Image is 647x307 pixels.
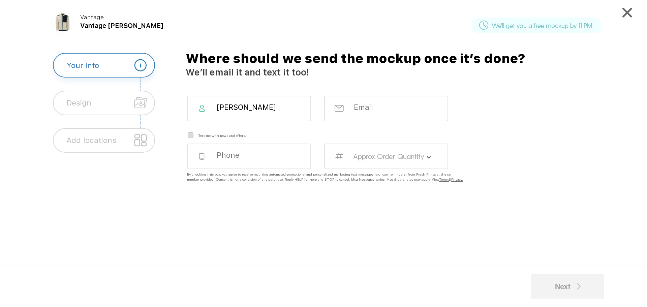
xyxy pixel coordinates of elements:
img: location_unselected.svg [134,134,147,147]
span: Terms [439,177,449,182]
div: Vantage [80,14,158,21]
img: back.svg [577,283,581,289]
img: design_unselected.svg [134,96,147,109]
img: information_selected.svg [134,59,147,72]
div: Your info [66,54,99,77]
img: your_name.svg [197,105,207,112]
img: 72c431d1-a818-4f0a-9086-f0c7dc919ee6 [52,12,72,32]
label: We’ll email it and text it too! [186,67,309,78]
label: Text me with news and offers. [198,131,246,138]
div: Design [66,91,91,115]
span: Vantage [PERSON_NAME] [80,22,163,30]
input: Phone [216,151,293,160]
label: Approx Order Quantity [353,152,424,161]
img: your_dropdown.svg [427,156,431,159]
input: Email [353,103,430,112]
img: clock_circular_outline.svg [479,21,488,30]
label: We'll get you a free mockup by 11 PM. [492,21,593,27]
img: your_email.svg [335,105,344,112]
div: Add locations [66,129,116,152]
img: cancel.svg [622,8,632,18]
div: Next [555,280,581,292]
img: your_phone.svg [197,153,207,160]
span: Privacy. [451,177,463,182]
img: your_number.svg [335,153,344,160]
label: Where should we send the mockup once it’s done? [186,53,525,64]
input: Full Name [216,103,293,112]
